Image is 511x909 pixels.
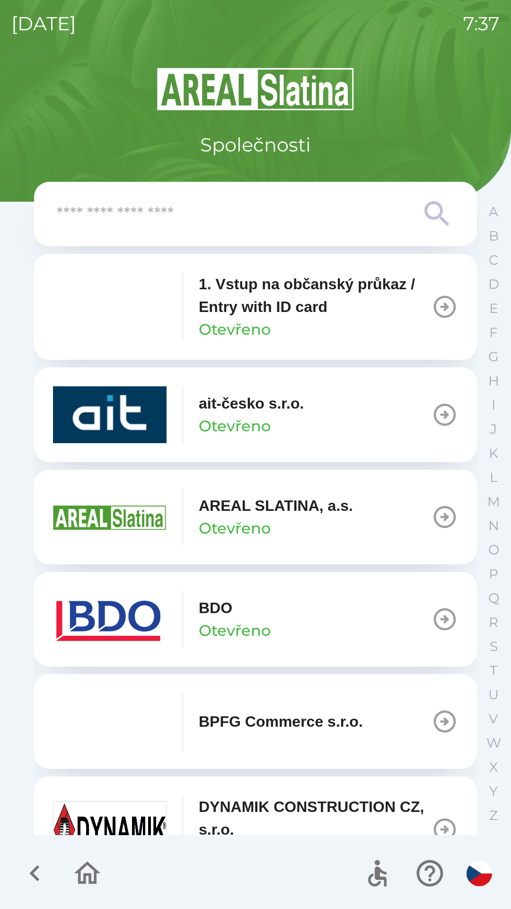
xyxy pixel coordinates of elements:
[482,562,505,586] button: P
[489,759,498,775] p: X
[482,393,505,417] button: I
[490,662,497,679] p: T
[489,252,498,268] p: C
[199,318,271,341] p: Otevřeno
[482,465,505,490] button: L
[482,441,505,465] button: K
[482,538,505,562] button: O
[482,634,505,659] button: S
[199,273,432,318] p: 1. Vstup na občanský průkaz / Entry with ID card
[199,494,353,517] p: AREAL SLATINA, a.s.
[53,489,167,545] img: aad3f322-fb90-43a2-be23-5ead3ef36ce5.png
[482,200,505,224] button: A
[482,779,505,803] button: Y
[489,566,498,582] p: P
[199,392,304,415] p: ait-česko s.r.o.
[482,659,505,683] button: T
[34,674,477,769] button: BPFG Commerce s.r.o.
[488,373,499,389] p: H
[34,367,477,462] button: ait-česko s.r.o.Otevřeno
[482,417,505,441] button: J
[482,803,505,828] button: Z
[199,517,271,540] p: Otevřeno
[492,397,495,413] p: I
[53,386,167,443] img: 40b5cfbb-27b1-4737-80dc-99d800fbabba.png
[482,610,505,634] button: R
[53,278,167,335] img: 93ea42ec-2d1b-4d6e-8f8a-bdbb4610bcc3.png
[488,686,499,703] p: U
[488,590,499,606] p: Q
[490,469,497,486] p: L
[34,776,477,882] button: DYNAMIK CONSTRUCTION CZ, s.r.o.Otevřeno
[199,710,363,733] p: BPFG Commerce s.r.o.
[482,755,505,779] button: X
[34,572,477,667] button: BDOOtevřeno
[200,131,311,159] p: Společnosti
[488,348,499,365] p: G
[489,300,498,317] p: E
[463,9,500,38] p: 7:37
[199,415,271,437] p: Otevřeno
[488,276,499,293] p: D
[489,228,499,244] p: B
[482,707,505,731] button: V
[489,204,498,220] p: A
[489,711,498,727] p: V
[53,801,167,858] img: 9aa1c191-0426-4a03-845b-4981a011e109.jpeg
[53,693,167,750] img: f3b1b367-54a7-43c8-9d7e-84e812667233.png
[482,296,505,321] button: E
[34,470,477,564] button: AREAL SLATINA, a.s.Otevřeno
[482,369,505,393] button: H
[489,807,498,824] p: Z
[199,597,232,619] p: BDO
[489,445,498,462] p: K
[199,619,271,642] p: Otevřeno
[482,224,505,248] button: B
[34,254,477,360] button: 1. Vstup na občanský průkaz / Entry with ID cardOtevřeno
[486,735,501,751] p: W
[490,638,498,655] p: S
[482,731,505,755] button: W
[482,683,505,707] button: U
[482,586,505,610] button: Q
[34,66,477,112] img: Logo
[488,542,499,558] p: O
[487,493,500,510] p: M
[11,9,76,38] p: [DATE]
[482,248,505,272] button: C
[53,591,167,648] img: ae7449ef-04f1-48ed-85b5-e61960c78b50.png
[482,345,505,369] button: G
[490,421,497,437] p: J
[482,514,505,538] button: N
[489,324,498,341] p: F
[482,490,505,514] button: M
[489,783,498,800] p: Y
[488,517,499,534] p: N
[489,614,498,631] p: R
[482,321,505,345] button: F
[467,861,492,886] img: cs flag
[199,795,432,841] p: DYNAMIK CONSTRUCTION CZ, s.r.o.
[482,272,505,296] button: D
